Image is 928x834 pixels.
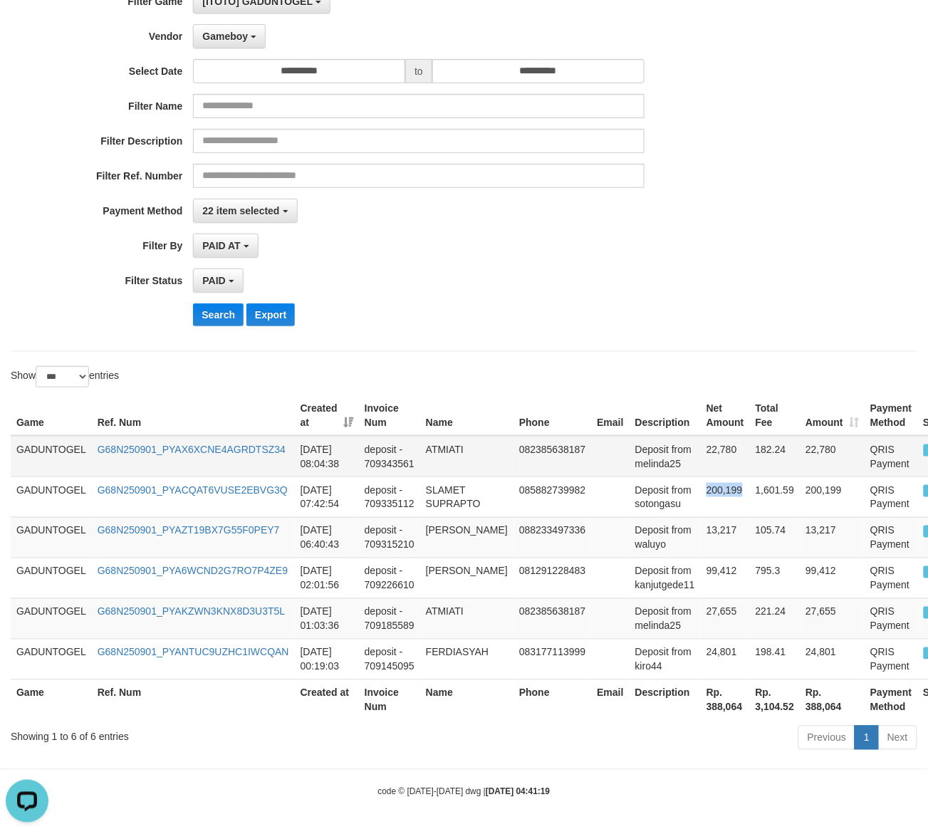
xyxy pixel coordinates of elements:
[359,679,420,720] th: Invoice Num
[295,395,359,436] th: Created at: activate to sort column ascending
[193,234,258,258] button: PAID AT
[359,639,420,679] td: deposit - 709145095
[11,724,376,744] div: Showing 1 to 6 of 6 entries
[865,558,917,598] td: QRIS Payment
[420,436,513,477] td: ATMIATI
[750,436,801,477] td: 182.24
[98,647,289,658] a: G68N250901_PYANTUC9UZHC1IWCQAN
[513,476,591,517] td: 085882739982
[420,558,513,598] td: [PERSON_NAME]
[800,558,865,598] td: 99,412
[295,436,359,477] td: [DATE] 08:04:38
[420,639,513,679] td: FERDIASYAH
[202,275,225,286] span: PAID
[11,639,92,679] td: GADUNTOGEL
[701,598,750,639] td: 27,655
[11,476,92,517] td: GADUNTOGEL
[246,303,295,326] button: Export
[865,436,917,477] td: QRIS Payment
[630,639,701,679] td: Deposit from kiro44
[420,598,513,639] td: ATMIATI
[513,558,591,598] td: 081291228483
[701,476,750,517] td: 200,199
[378,787,551,797] small: code © [DATE]-[DATE] dwg |
[193,24,266,48] button: Gameboy
[750,598,801,639] td: 221.24
[202,31,248,42] span: Gameboy
[295,476,359,517] td: [DATE] 07:42:54
[750,517,801,558] td: 105.74
[359,395,420,436] th: Invoice Num
[750,395,801,436] th: Total Fee
[359,598,420,639] td: deposit - 709185589
[420,679,513,720] th: Name
[865,679,917,720] th: Payment Method
[359,436,420,477] td: deposit - 709343561
[630,598,701,639] td: Deposit from melinda25
[800,639,865,679] td: 24,801
[800,598,865,639] td: 27,655
[513,436,591,477] td: 082385638187
[11,436,92,477] td: GADUNTOGEL
[800,395,865,436] th: Amount: activate to sort column ascending
[295,598,359,639] td: [DATE] 01:03:36
[11,395,92,436] th: Game
[513,639,591,679] td: 083177113999
[855,726,879,750] a: 1
[193,199,297,223] button: 22 item selected
[202,205,279,217] span: 22 item selected
[701,395,750,436] th: Net Amount
[513,679,591,720] th: Phone
[98,606,286,617] a: G68N250901_PYAKZWN3KNX8D3U3T5L
[750,558,801,598] td: 795.3
[486,787,550,797] strong: [DATE] 04:41:19
[295,517,359,558] td: [DATE] 06:40:43
[865,639,917,679] td: QRIS Payment
[513,598,591,639] td: 082385638187
[865,395,917,436] th: Payment Method
[11,598,92,639] td: GADUNTOGEL
[11,517,92,558] td: GADUNTOGEL
[798,726,855,750] a: Previous
[92,679,295,720] th: Ref. Num
[800,436,865,477] td: 22,780
[878,726,917,750] a: Next
[800,517,865,558] td: 13,217
[98,444,286,455] a: G68N250901_PYAX6XCNE4AGRDTSZ34
[513,517,591,558] td: 088233497336
[193,303,244,326] button: Search
[630,558,701,598] td: Deposit from kanjutgede11
[6,6,48,48] button: Open LiveChat chat widget
[630,476,701,517] td: Deposit from sotongasu
[701,679,750,720] th: Rp. 388,064
[701,639,750,679] td: 24,801
[865,476,917,517] td: QRIS Payment
[701,436,750,477] td: 22,780
[420,395,513,436] th: Name
[98,565,288,577] a: G68N250901_PYA6WCND2G7RO7P4ZE9
[193,269,243,293] button: PAID
[701,558,750,598] td: 99,412
[513,395,591,436] th: Phone
[359,476,420,517] td: deposit - 709335112
[359,558,420,598] td: deposit - 709226610
[630,517,701,558] td: Deposit from waluyo
[11,679,92,720] th: Game
[865,598,917,639] td: QRIS Payment
[295,679,359,720] th: Created at
[592,395,630,436] th: Email
[630,395,701,436] th: Description
[750,476,801,517] td: 1,601.59
[592,679,630,720] th: Email
[36,366,89,387] select: Showentries
[800,476,865,517] td: 200,199
[750,679,801,720] th: Rp. 3,104.52
[202,240,240,251] span: PAID AT
[11,558,92,598] td: GADUNTOGEL
[92,395,295,436] th: Ref. Num
[420,476,513,517] td: SLAMET SUPRAPTO
[359,517,420,558] td: deposit - 709315210
[98,525,280,536] a: G68N250901_PYAZT19BX7G55F0PEY7
[11,366,119,387] label: Show entries
[420,517,513,558] td: [PERSON_NAME]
